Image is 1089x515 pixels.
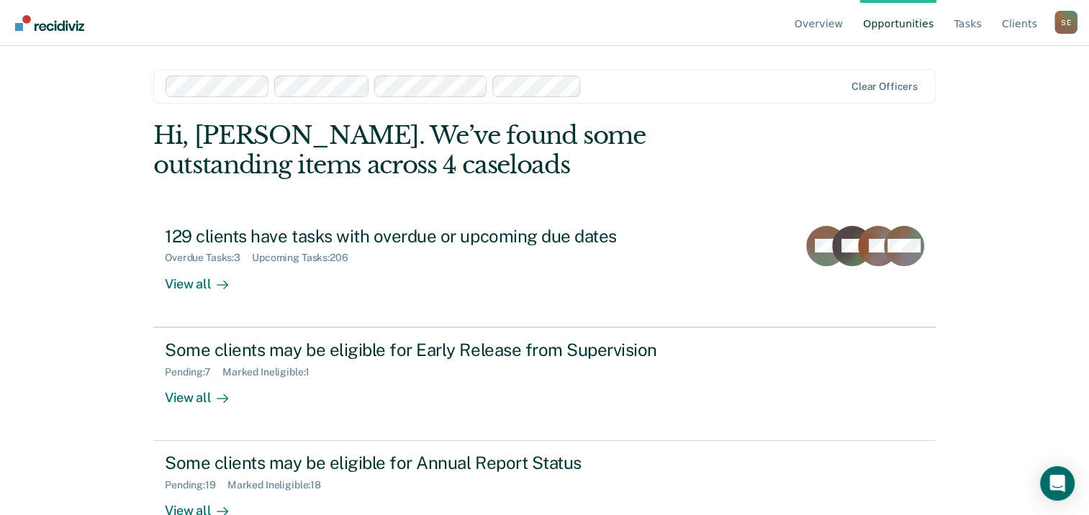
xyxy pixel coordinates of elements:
[153,214,936,327] a: 129 clients have tasks with overdue or upcoming due datesOverdue Tasks:3Upcoming Tasks:206View all
[153,327,936,441] a: Some clients may be eligible for Early Release from SupervisionPending:7Marked Ineligible:1View all
[851,81,918,93] div: Clear officers
[165,264,245,292] div: View all
[165,452,670,473] div: Some clients may be eligible for Annual Report Status
[165,378,245,406] div: View all
[15,15,84,31] img: Recidiviz
[165,252,252,264] div: Overdue Tasks : 3
[1040,466,1075,501] div: Open Intercom Messenger
[222,366,321,378] div: Marked Ineligible : 1
[165,339,670,360] div: Some clients may be eligible for Early Release from Supervision
[153,121,779,180] div: Hi, [PERSON_NAME]. We’ve found some outstanding items across 4 caseloads
[165,366,222,378] div: Pending : 7
[1054,11,1077,34] div: S E
[252,252,360,264] div: Upcoming Tasks : 206
[165,226,670,247] div: 129 clients have tasks with overdue or upcoming due dates
[1054,11,1077,34] button: Profile dropdown button
[165,479,227,491] div: Pending : 19
[227,479,333,491] div: Marked Ineligible : 18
